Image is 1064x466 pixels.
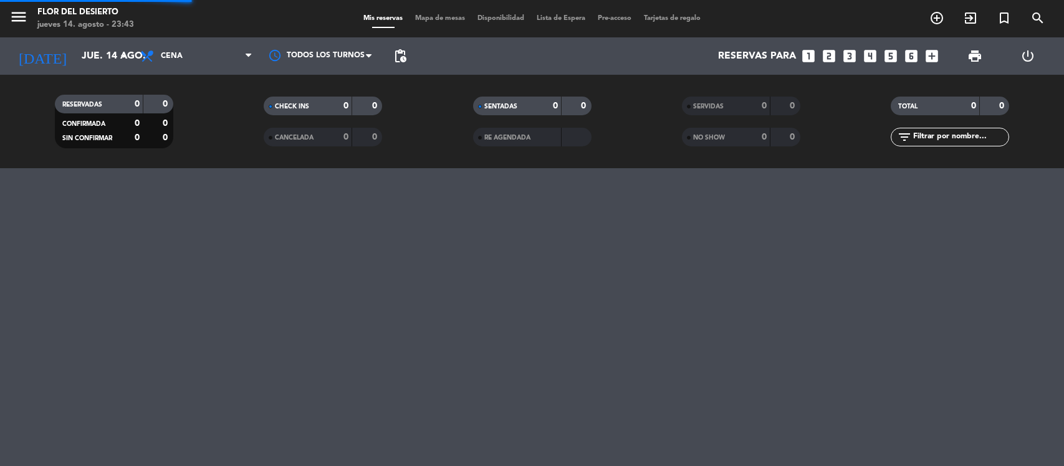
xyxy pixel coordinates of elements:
i: looks_3 [841,48,858,64]
span: print [967,49,982,64]
i: filter_list [897,130,912,145]
strong: 0 [343,133,348,141]
span: CONFIRMADA [62,121,105,127]
strong: 0 [971,102,976,110]
span: Cena [161,52,183,60]
strong: 0 [163,100,170,108]
span: RE AGENDADA [484,135,530,141]
i: looks_one [800,48,817,64]
i: [DATE] [9,42,75,70]
strong: 0 [762,133,767,141]
i: add_box [924,48,940,64]
strong: 0 [372,102,380,110]
div: jueves 14. agosto - 23:43 [37,19,134,31]
strong: 0 [372,133,380,141]
span: pending_actions [393,49,408,64]
i: power_settings_new [1020,49,1035,64]
strong: 0 [135,133,140,142]
i: looks_5 [883,48,899,64]
i: menu [9,7,28,26]
span: Reservas para [718,50,796,62]
div: FLOR DEL DESIERTO [37,6,134,19]
i: search [1030,11,1045,26]
span: Lista de Espera [530,15,592,22]
strong: 0 [999,102,1007,110]
span: Disponibilidad [471,15,530,22]
span: TOTAL [898,103,918,110]
span: RESERVADAS [62,102,102,108]
div: LOG OUT [1002,37,1055,75]
strong: 0 [163,133,170,142]
span: CHECK INS [275,103,309,110]
span: SENTADAS [484,103,517,110]
strong: 0 [790,102,797,110]
strong: 0 [163,119,170,128]
span: CANCELADA [275,135,314,141]
strong: 0 [790,133,797,141]
span: SIN CONFIRMAR [62,135,112,141]
strong: 0 [343,102,348,110]
i: looks_4 [862,48,878,64]
span: NO SHOW [693,135,725,141]
button: menu [9,7,28,31]
strong: 0 [553,102,558,110]
i: arrow_drop_down [116,49,131,64]
span: Tarjetas de regalo [638,15,707,22]
strong: 0 [135,119,140,128]
i: looks_6 [903,48,919,64]
strong: 0 [581,102,588,110]
i: add_circle_outline [929,11,944,26]
input: Filtrar por nombre... [912,130,1009,144]
span: Mis reservas [357,15,409,22]
strong: 0 [135,100,140,108]
span: SERVIDAS [693,103,724,110]
i: looks_two [821,48,837,64]
strong: 0 [762,102,767,110]
i: exit_to_app [963,11,978,26]
span: Mapa de mesas [409,15,471,22]
span: Pre-acceso [592,15,638,22]
i: turned_in_not [997,11,1012,26]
